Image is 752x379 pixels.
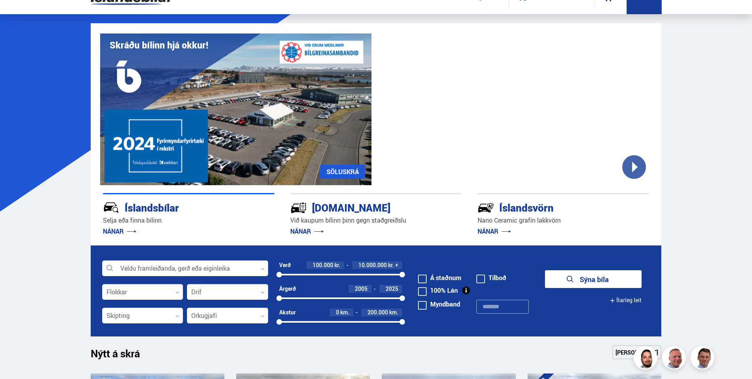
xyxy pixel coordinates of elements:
div: Árgerð [279,286,296,292]
span: 100.000 [313,261,333,269]
span: kr. [334,262,340,268]
img: nhp88E3Fdnt1Opn2.png [635,347,659,371]
div: Akstur [279,309,296,316]
span: km. [340,309,349,316]
a: NÁNAR [478,227,511,236]
p: Nano Ceramic grafín lakkvörn [478,216,649,225]
h1: Nýtt á skrá [91,347,154,364]
a: [PERSON_NAME] [612,345,661,359]
button: Ítarleg leit [610,292,642,309]
a: NÁNAR [103,227,136,236]
img: eKx6w-_Home_640_.png [100,33,371,185]
p: Selja eða finna bílinn [103,216,274,225]
a: SÖLUSKRÁ [320,165,365,179]
span: 2005 [355,285,368,292]
div: [DOMAIN_NAME] [290,200,434,214]
img: tr5P-W3DuiFaO7aO.svg [290,199,307,216]
span: 0 [336,308,339,316]
label: Tilboð [476,275,506,281]
p: Við kaupum bílinn þinn gegn staðgreiðslu [290,216,462,225]
span: kr. [388,262,394,268]
button: Sýna bíla [545,270,642,288]
label: Myndband [418,301,460,307]
a: NÁNAR [290,227,324,236]
span: km. [389,309,398,316]
label: 100% Lán [418,287,458,294]
button: Opna LiveChat spjallviðmót [6,3,30,27]
img: JRvxyua_JYH6wB4c.svg [103,199,119,216]
div: Verð [279,262,291,268]
img: -Svtn6bYgwAsiwNX.svg [478,199,494,216]
div: Íslandsbílar [103,200,246,214]
span: 10.000.000 [358,261,387,269]
img: FbJEzSuNWCJXmdc-.webp [692,347,715,371]
span: 200.000 [368,308,388,316]
div: Íslandsvörn [478,200,621,214]
span: + [395,262,398,268]
h1: Skráðu bílinn hjá okkur! [110,40,208,50]
span: 2025 [386,285,398,292]
img: siFngHWaQ9KaOqBr.png [663,347,687,371]
label: Á staðnum [418,275,461,281]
